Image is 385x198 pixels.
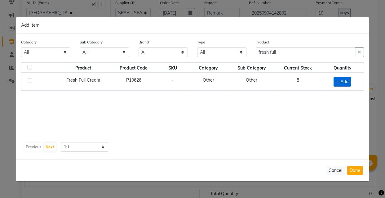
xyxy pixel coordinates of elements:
[111,62,157,73] th: Product Code
[56,62,111,73] th: Product
[188,73,228,91] td: Other
[347,166,363,175] button: Done
[256,47,355,57] input: Search or Scan Product
[56,73,111,91] td: Fresh Full Cream
[334,77,351,87] span: + Add
[157,73,188,91] td: -
[21,39,37,45] label: Category
[275,62,321,73] th: Current Stock
[111,73,157,91] td: P10626
[80,39,103,45] label: Sub Category
[228,62,275,73] th: Sub Category
[16,17,369,34] div: Add Item
[256,39,269,45] label: Product
[228,73,275,91] td: Other
[188,62,228,73] th: Category
[44,143,56,151] button: Next
[275,73,321,91] td: 8
[157,62,188,73] th: SKU
[197,39,205,45] label: Type
[326,166,345,175] button: Cancel
[139,39,149,45] label: Brand
[321,62,364,73] th: Quantity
